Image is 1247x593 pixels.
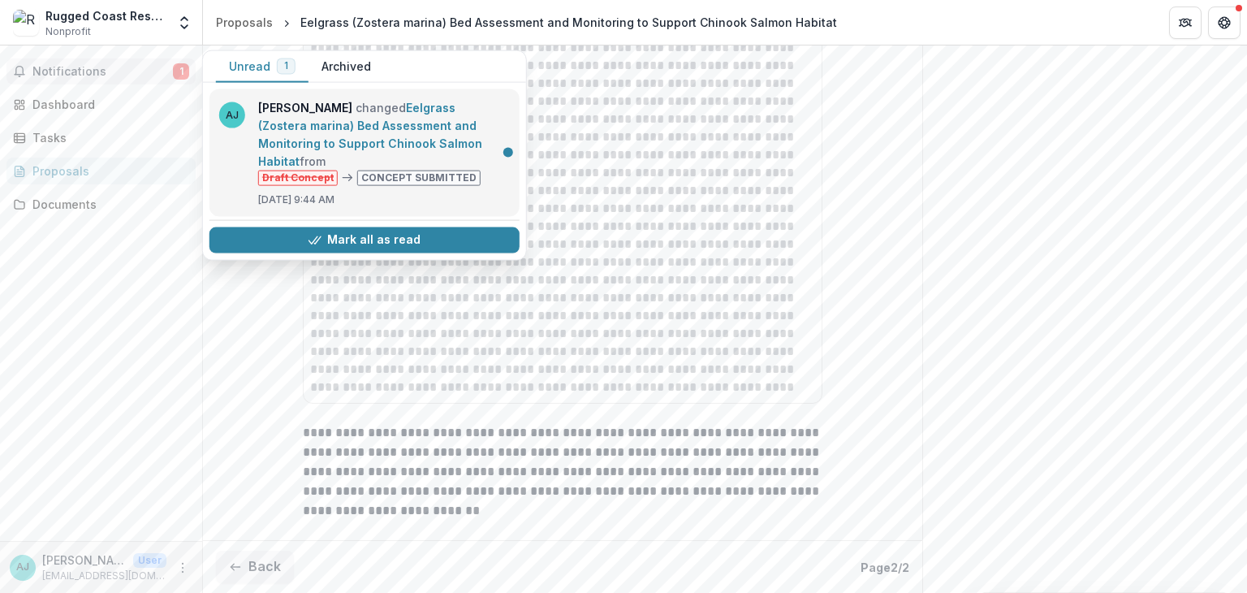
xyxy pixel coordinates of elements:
p: [EMAIL_ADDRESS][DOMAIN_NAME] [42,569,166,583]
div: Ania Javorski [16,562,29,573]
a: Tasks [6,124,196,151]
div: Proposals [32,162,183,180]
div: Rugged Coast Research Society [45,7,166,24]
button: Archived [309,51,384,83]
button: Notifications1 [6,58,196,84]
div: Proposals [216,14,273,31]
div: Dashboard [32,96,183,113]
span: Nonprofit [45,24,91,39]
p: User [133,553,166,568]
span: 1 [173,63,189,80]
span: 1 [284,60,288,71]
nav: breadcrumb [209,11,844,34]
button: Open entity switcher [173,6,196,39]
a: Documents [6,191,196,218]
p: [PERSON_NAME] [42,552,127,569]
a: Eelgrass (Zostera marina) Bed Assessment and Monitoring to Support Chinook Salmon Habitat [258,101,482,168]
a: Dashboard [6,91,196,118]
button: More [173,558,192,578]
div: Documents [32,196,183,213]
img: Rugged Coast Research Society [13,10,39,36]
p: Page 2 / 2 [861,559,909,576]
button: Mark all as read [209,227,520,253]
button: Partners [1169,6,1202,39]
span: Notifications [32,65,173,79]
div: Eelgrass (Zostera marina) Bed Assessment and Monitoring to Support Chinook Salmon Habitat [300,14,837,31]
a: Proposals [209,11,279,34]
div: Tasks [32,129,183,146]
button: Back [216,551,294,583]
button: Unread [216,51,309,83]
button: Get Help [1208,6,1241,39]
a: Proposals [6,158,196,184]
p: changed from [258,99,510,186]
